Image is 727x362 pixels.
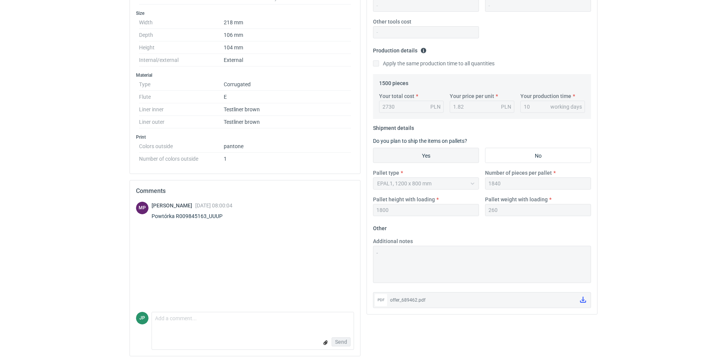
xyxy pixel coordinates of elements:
h2: Comments [136,187,354,196]
textarea: - [373,246,591,283]
dt: Liner outer [139,116,224,128]
dd: pantone [224,140,351,153]
figcaption: JP [136,312,149,324]
div: Powtórka R009845163_UUUP [152,212,232,220]
div: working days [550,103,582,111]
legend: 1500 pieces [379,77,408,86]
label: Do you plan to ship the items on pallets? [373,138,467,144]
span: [DATE] 08:00:04 [195,202,232,209]
h3: Print [136,134,354,140]
label: Your price per unit [450,92,494,100]
dt: Height [139,41,224,54]
label: Your production time [520,92,571,100]
dt: Internal/external [139,54,224,66]
label: Your total cost [379,92,414,100]
div: Justyna Powała [136,312,149,324]
label: Apply the same production time to all quantities [373,60,495,67]
dd: 218 mm [224,16,351,29]
span: Send [335,339,347,345]
legend: Production details [373,44,427,54]
div: PLN [501,103,511,111]
dd: Corrugated [224,78,351,91]
h3: Size [136,10,354,16]
h3: Material [136,72,354,78]
label: Pallet height with loading [373,196,435,203]
div: pdf [375,294,387,306]
div: Michał Palasek [136,202,149,214]
figcaption: MP [136,202,149,214]
dd: External [224,54,351,66]
label: Number of pieces per pallet [485,169,552,177]
dt: Width [139,16,224,29]
dd: E [224,91,351,103]
label: Other tools cost [373,18,411,25]
dt: Liner inner [139,103,224,116]
div: offer_689462.pdf [390,296,574,304]
dd: Testliner brown [224,116,351,128]
dt: Depth [139,29,224,41]
dt: Colors outside [139,140,224,153]
span: [PERSON_NAME] [152,202,195,209]
label: Pallet weight with loading [485,196,548,203]
dd: Testliner brown [224,103,351,116]
legend: Other [373,222,387,231]
dd: 106 mm [224,29,351,41]
label: Additional notes [373,237,413,245]
dt: Flute [139,91,224,103]
label: Pallet type [373,169,399,177]
dt: Number of colors outside [139,153,224,162]
div: PLN [430,103,441,111]
legend: Shipment details [373,122,414,131]
dd: 104 mm [224,41,351,54]
dd: 1 [224,153,351,162]
button: Send [332,337,351,346]
dt: Type [139,78,224,91]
